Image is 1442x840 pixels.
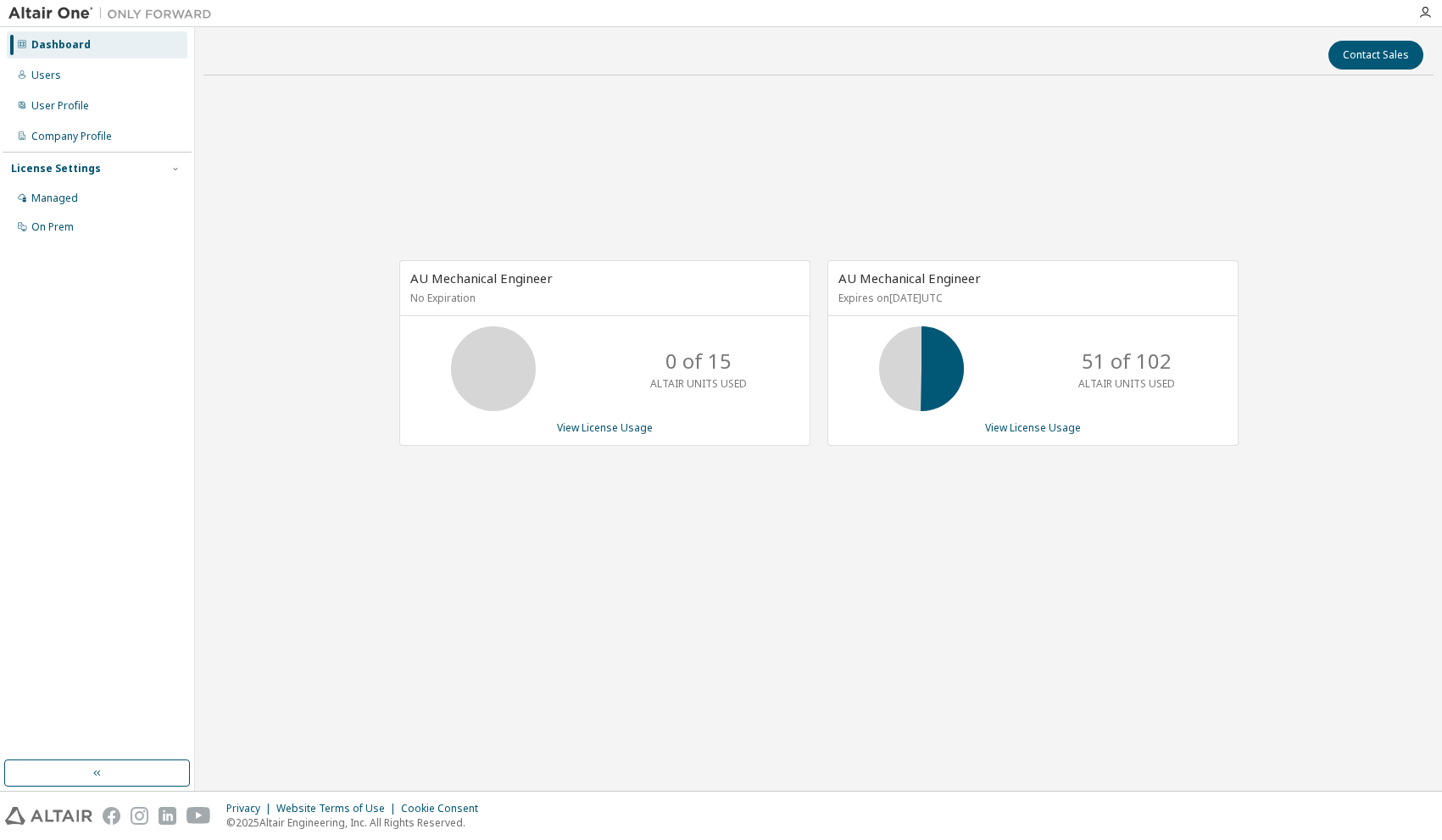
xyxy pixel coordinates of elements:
p: © 2025 Altair Engineering, Inc. All Rights Reserved. [226,815,488,830]
a: View License Usage [557,420,653,435]
div: On Prem [31,220,74,234]
div: User Profile [31,99,89,113]
p: 51 of 102 [1082,347,1172,375]
div: Website Terms of Use [276,802,401,815]
img: altair_logo.svg [5,807,92,825]
p: ALTAIR UNITS USED [1078,376,1175,391]
div: Dashboard [31,38,91,52]
img: linkedin.svg [159,807,176,825]
img: youtube.svg [187,807,211,825]
div: Users [31,69,61,82]
p: Expires on [DATE] UTC [838,291,1223,305]
div: Managed [31,192,78,205]
p: ALTAIR UNITS USED [650,376,747,391]
img: instagram.svg [131,807,148,825]
div: Company Profile [31,130,112,143]
span: AU Mechanical Engineer [410,270,553,286]
div: License Settings [11,162,101,175]
p: 0 of 15 [665,347,732,375]
img: facebook.svg [103,807,120,825]
span: AU Mechanical Engineer [838,270,981,286]
p: No Expiration [410,291,795,305]
div: Privacy [226,802,276,815]
a: View License Usage [985,420,1081,435]
div: Cookie Consent [401,802,488,815]
img: Altair One [8,5,220,22]
button: Contact Sales [1328,41,1423,70]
